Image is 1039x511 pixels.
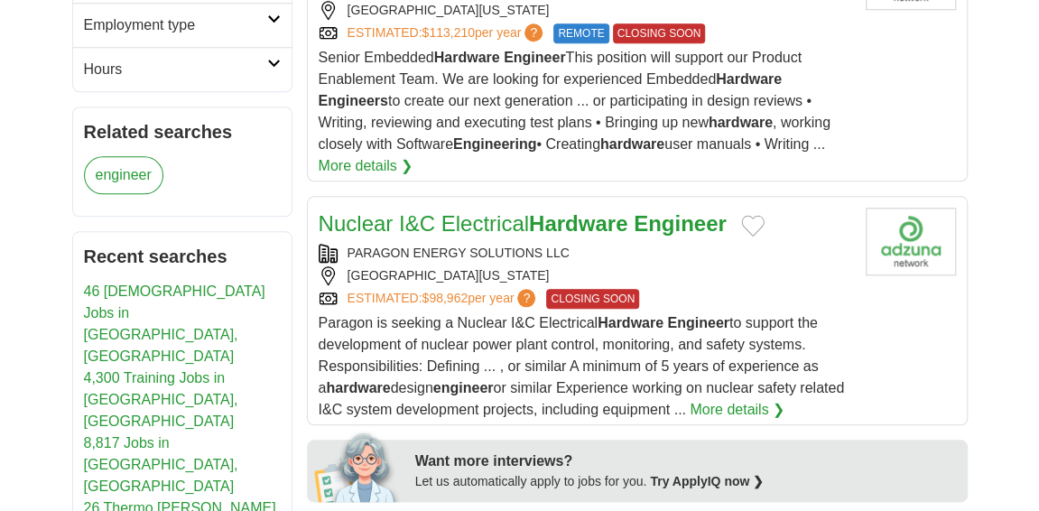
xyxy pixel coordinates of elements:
a: 4,300 Training Jobs in [GEOGRAPHIC_DATA], [GEOGRAPHIC_DATA] [84,370,238,429]
strong: Engineers [319,93,388,108]
h2: Hours [84,59,267,80]
span: Paragon is seeking a Nuclear I&C Electrical to support the development of nuclear power plant con... [319,315,845,417]
a: More details ❯ [690,399,784,421]
a: ESTIMATED:$98,962per year? [348,289,540,309]
a: More details ❯ [319,155,413,177]
span: ? [524,23,543,42]
span: $98,962 [422,291,468,305]
div: [GEOGRAPHIC_DATA][US_STATE] [319,1,851,20]
strong: Hardware [529,211,627,236]
a: ESTIMATED:$113,210per year? [348,23,547,43]
a: Nuclear I&C ElectricalHardware Engineer [319,211,727,236]
span: ? [517,289,535,307]
span: Senior Embedded This position will support our Product Enablement Team. We are looking for experi... [319,50,830,152]
strong: Engineer [634,211,727,236]
strong: Hardware [434,50,500,65]
a: Employment type [73,3,292,47]
a: Hours [73,47,292,91]
img: apply-iq-scientist.png [314,430,402,502]
span: REMOTE [553,23,608,43]
strong: Hardware [716,71,782,87]
span: CLOSING SOON [546,289,639,309]
a: 46 [DEMOGRAPHIC_DATA] Jobs in [GEOGRAPHIC_DATA], [GEOGRAPHIC_DATA] [84,283,265,364]
strong: Hardware [598,315,663,330]
h2: Employment type [84,14,267,36]
h2: Recent searches [84,243,281,270]
a: Try ApplyIQ now ❯ [650,474,764,488]
div: Let us automatically apply to jobs for you. [415,472,957,491]
a: engineer [84,156,163,194]
span: $113,210 [422,25,474,40]
strong: hardware [326,380,390,395]
div: PARAGON ENERGY SOLUTIONS LLC [319,244,851,263]
div: Want more interviews? [415,451,957,472]
img: Company logo [866,208,956,275]
a: 8,817 Jobs in [GEOGRAPHIC_DATA], [GEOGRAPHIC_DATA] [84,435,238,494]
button: Add to favorite jobs [741,215,765,237]
strong: Engineering [453,136,536,152]
div: [GEOGRAPHIC_DATA][US_STATE] [319,266,851,285]
strong: Engineer [504,50,565,65]
strong: hardware [709,115,773,130]
strong: Engineer [667,315,728,330]
h2: Related searches [84,118,281,145]
strong: hardware [600,136,664,152]
strong: engineer [433,380,494,395]
span: CLOSING SOON [613,23,706,43]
